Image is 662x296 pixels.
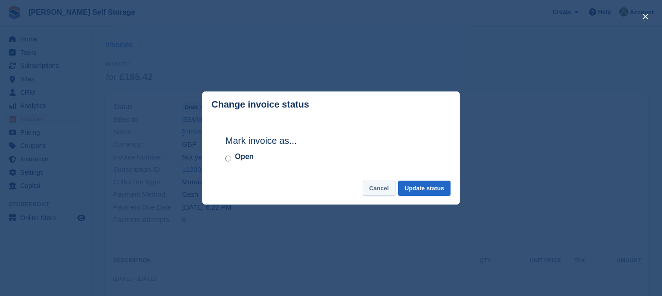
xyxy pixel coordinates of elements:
[398,181,451,196] button: Update status
[363,181,395,196] button: Cancel
[235,151,254,162] label: Open
[211,99,309,110] p: Change invoice status
[225,134,437,148] h2: Mark invoice as...
[638,9,653,24] button: close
